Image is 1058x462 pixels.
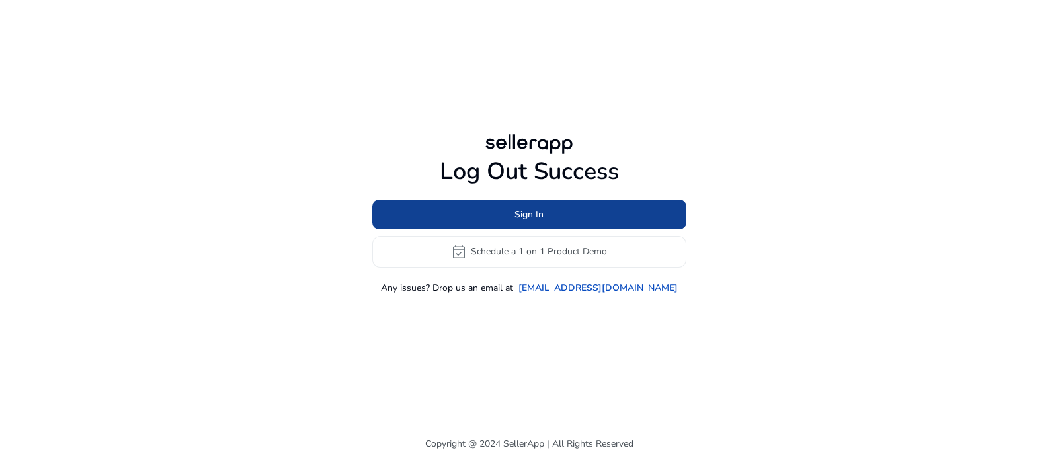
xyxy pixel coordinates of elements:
[372,200,686,229] button: Sign In
[451,244,467,260] span: event_available
[372,157,686,186] h1: Log Out Success
[372,236,686,268] button: event_availableSchedule a 1 on 1 Product Demo
[381,281,513,295] p: Any issues? Drop us an email at
[514,208,544,221] span: Sign In
[518,281,678,295] a: [EMAIL_ADDRESS][DOMAIN_NAME]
